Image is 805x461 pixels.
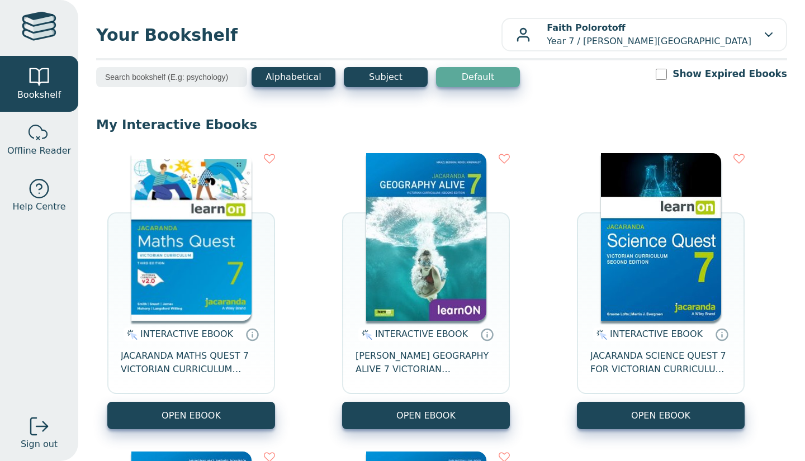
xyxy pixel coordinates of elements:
img: interactive.svg [124,328,138,341]
span: INTERACTIVE EBOOK [140,329,233,339]
img: interactive.svg [358,328,372,341]
b: Faith Polorotoff [547,22,626,33]
button: Alphabetical [252,67,335,87]
span: Offline Reader [7,144,71,158]
input: Search bookshelf (E.g: psychology) [96,67,247,87]
span: INTERACTIVE EBOOK [375,329,468,339]
img: cc9fd0c4-7e91-e911-a97e-0272d098c78b.jpg [366,153,486,321]
label: Show Expired Ebooks [673,67,787,81]
a: Interactive eBooks are accessed online via the publisher’s portal. They contain interactive resou... [715,327,728,341]
span: Help Centre [12,200,65,213]
span: JACARANDA SCIENCE QUEST 7 FOR VICTORIAN CURRICULUM LEARNON 2E EBOOK [590,349,731,376]
button: OPEN EBOOK [577,402,745,429]
span: Your Bookshelf [96,22,501,47]
img: b87b3e28-4171-4aeb-a345-7fa4fe4e6e25.jpg [131,153,252,321]
span: Sign out [21,438,58,451]
img: 329c5ec2-5188-ea11-a992-0272d098c78b.jpg [601,153,721,321]
img: interactive.svg [593,328,607,341]
button: Default [436,67,520,87]
span: [PERSON_NAME] GEOGRAPHY ALIVE 7 VICTORIAN CURRICULUM LEARNON EBOOK 2E [356,349,496,376]
p: Year 7 / [PERSON_NAME][GEOGRAPHIC_DATA] [547,21,751,48]
span: Bookshelf [17,88,61,102]
span: JACARANDA MATHS QUEST 7 VICTORIAN CURRICULUM LEARNON EBOOK 3E [121,349,262,376]
a: Interactive eBooks are accessed online via the publisher’s portal. They contain interactive resou... [480,327,494,341]
span: INTERACTIVE EBOOK [610,329,703,339]
button: OPEN EBOOK [342,402,510,429]
a: Interactive eBooks are accessed online via the publisher’s portal. They contain interactive resou... [245,327,259,341]
p: My Interactive Ebooks [96,116,787,133]
button: OPEN EBOOK [107,402,275,429]
button: Subject [344,67,428,87]
button: Faith PolorotoffYear 7 / [PERSON_NAME][GEOGRAPHIC_DATA] [501,18,787,51]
